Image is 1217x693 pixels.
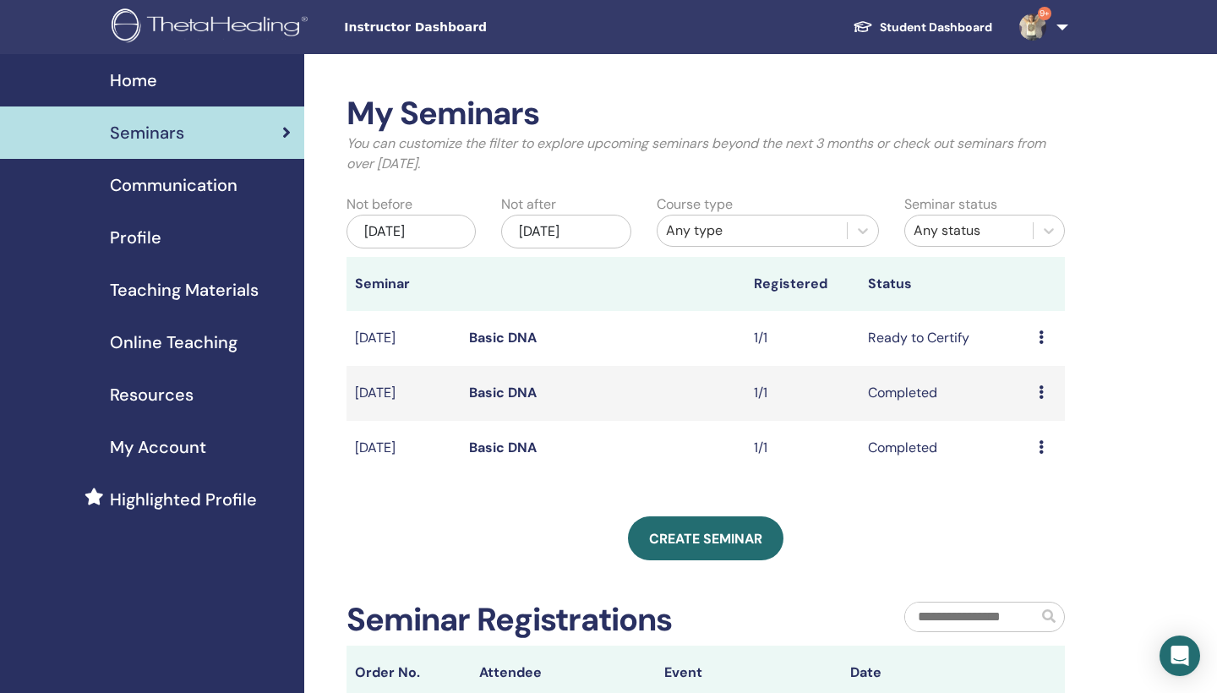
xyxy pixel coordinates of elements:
[1019,14,1046,41] img: default.jpg
[657,194,733,215] label: Course type
[347,194,412,215] label: Not before
[745,421,860,476] td: 1/1
[347,215,476,248] div: [DATE]
[839,12,1006,43] a: Student Dashboard
[501,194,556,215] label: Not after
[110,382,194,407] span: Resources
[745,311,860,366] td: 1/1
[666,221,838,241] div: Any type
[110,172,237,198] span: Communication
[347,366,461,421] td: [DATE]
[347,311,461,366] td: [DATE]
[860,421,1030,476] td: Completed
[110,434,206,460] span: My Account
[501,215,630,248] div: [DATE]
[110,225,161,250] span: Profile
[469,329,537,346] a: Basic DNA
[904,194,997,215] label: Seminar status
[347,134,1065,174] p: You can customize the filter to explore upcoming seminars beyond the next 3 months or check out s...
[860,366,1030,421] td: Completed
[110,487,257,512] span: Highlighted Profile
[628,516,783,560] a: Create seminar
[110,68,157,93] span: Home
[347,601,672,640] h2: Seminar Registrations
[745,257,860,311] th: Registered
[853,19,873,34] img: graduation-cap-white.svg
[469,439,537,456] a: Basic DNA
[745,366,860,421] td: 1/1
[1160,636,1200,676] div: Open Intercom Messenger
[344,19,598,36] span: Instructor Dashboard
[347,95,1065,134] h2: My Seminars
[469,384,537,401] a: Basic DNA
[112,8,314,46] img: logo.png
[347,257,461,311] th: Seminar
[110,120,184,145] span: Seminars
[1038,7,1051,20] span: 9+
[110,277,259,303] span: Teaching Materials
[914,221,1024,241] div: Any status
[860,257,1030,311] th: Status
[860,311,1030,366] td: Ready to Certify
[649,530,762,548] span: Create seminar
[347,421,461,476] td: [DATE]
[110,330,237,355] span: Online Teaching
